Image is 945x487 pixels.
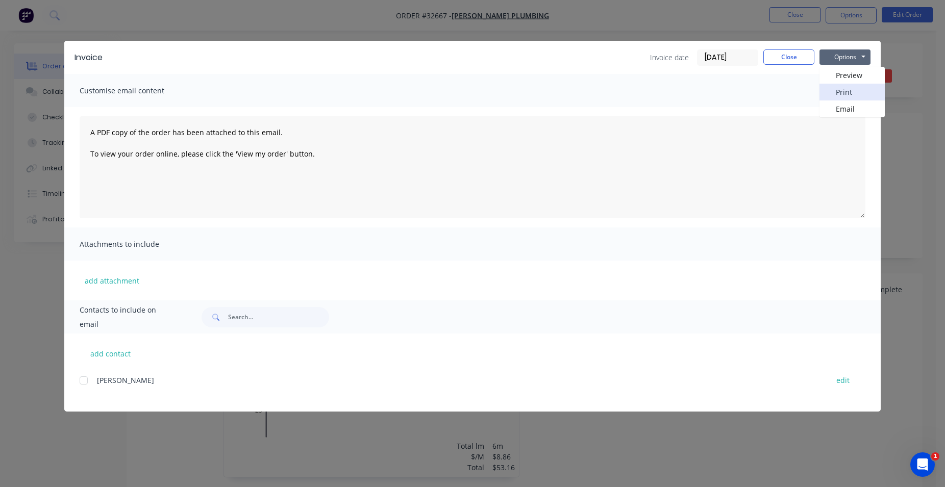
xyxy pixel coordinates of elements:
[80,237,192,251] span: Attachments to include
[80,273,144,288] button: add attachment
[819,100,885,117] button: Email
[80,84,192,98] span: Customise email content
[80,346,141,361] button: add contact
[819,49,871,65] button: Options
[931,452,939,460] span: 1
[74,52,103,64] div: Invoice
[80,116,865,218] textarea: A PDF copy of the order has been attached to this email. To view your order online, please click ...
[910,452,935,477] iframe: Intercom live chat
[819,84,885,100] button: Print
[97,375,154,385] span: [PERSON_NAME]
[228,307,329,327] input: Search...
[650,52,689,63] span: Invoice date
[830,373,856,387] button: edit
[80,303,176,331] span: Contacts to include on email
[763,49,814,65] button: Close
[819,67,885,84] button: Preview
